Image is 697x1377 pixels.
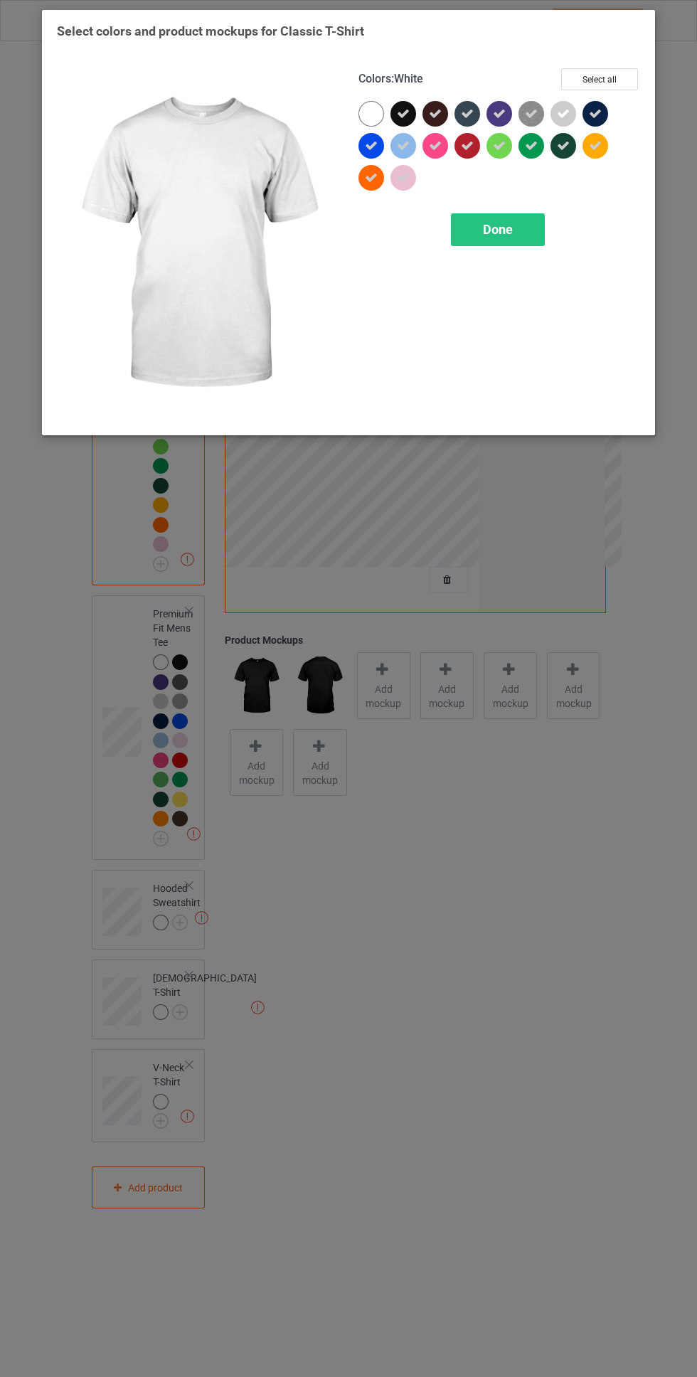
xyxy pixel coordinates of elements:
span: Colors [358,72,391,85]
button: Select all [561,68,638,90]
img: heather_texture.png [518,101,544,127]
span: Done [483,222,513,237]
span: Select colors and product mockups for Classic T-Shirt [57,23,364,38]
img: regular.jpg [57,68,339,420]
span: White [394,72,423,85]
h4: : [358,72,423,87]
